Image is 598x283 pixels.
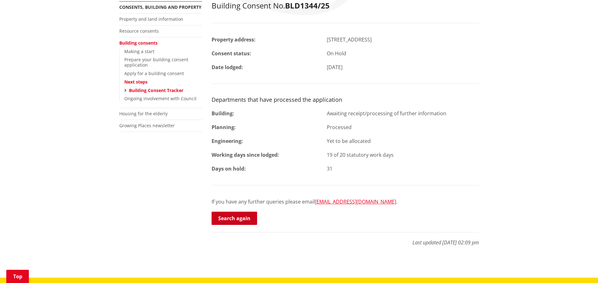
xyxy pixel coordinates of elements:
a: Next steps [124,79,148,85]
div: Processed [322,123,484,131]
strong: Consent status: [212,50,251,57]
div: 19 of 20 statutory work days [322,151,484,159]
a: Growing Places newsletter [119,122,175,128]
div: On Hold [322,50,484,57]
a: Property and land information [119,16,183,22]
strong: Property address: [212,36,256,43]
div: [STREET_ADDRESS] [322,36,484,43]
div: Yet to be allocated [322,137,484,145]
a: Prepare your building consent application [124,57,188,68]
a: Building consents [119,40,158,46]
a: Ongoing involvement with Council [124,95,197,101]
strong: Working days since lodged: [212,151,279,158]
div: 31 [322,165,484,172]
a: Housing for the elderly [119,111,168,117]
a: Resource consents [119,28,159,34]
a: Apply for a building consent [124,70,184,76]
a: Search again [212,212,257,225]
strong: BLD1344/25 [285,0,330,11]
div: [DATE] [322,63,484,71]
h3: Departments that have processed the application [212,96,479,103]
a: Consents, building and property [119,4,202,10]
strong: Days on hold: [212,165,246,172]
strong: Building: [212,110,234,117]
strong: Engineering: [212,138,243,144]
p: If you have any further queries please email . [212,198,479,205]
p: Last updated [DATE] 02:09 pm [212,232,479,246]
a: Top [6,270,29,283]
a: [EMAIL_ADDRESS][DOMAIN_NAME] [315,198,396,205]
a: Making a start [124,48,154,54]
div: Awaiting receipt/processing of further information [322,110,484,117]
h2: Building Consent No. [212,1,479,10]
iframe: Messenger Launcher [569,257,592,279]
strong: Date lodged: [212,64,243,71]
strong: Planning: [212,124,236,131]
a: Building Consent Tracker [129,87,183,93]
